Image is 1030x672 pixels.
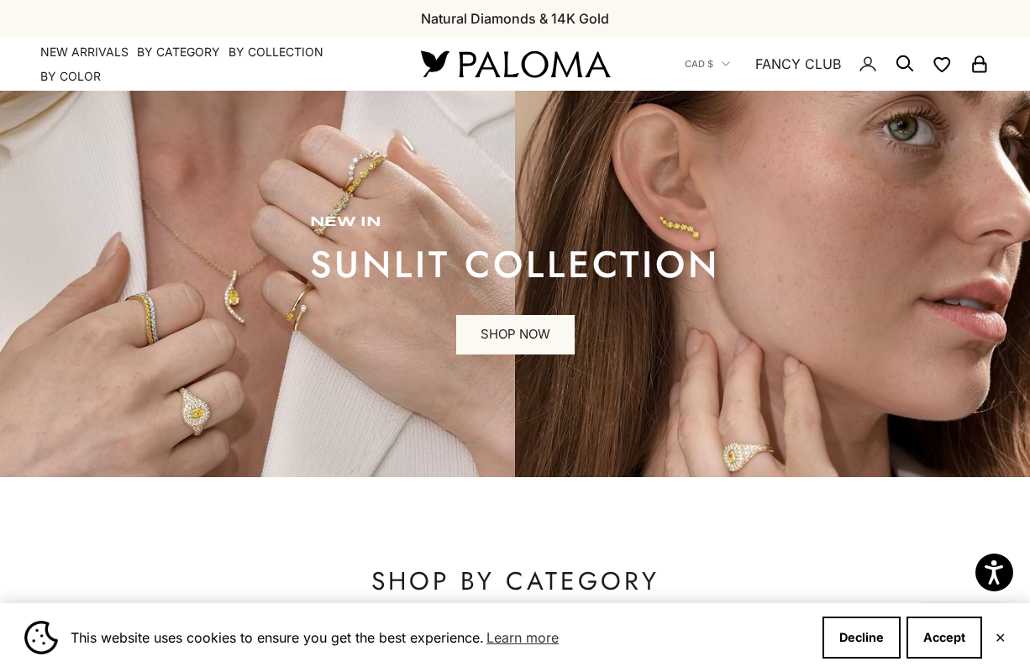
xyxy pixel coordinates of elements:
button: CAD $ [685,56,730,71]
button: Close [995,633,1006,643]
button: Accept [907,617,982,659]
nav: Secondary navigation [685,37,990,91]
span: This website uses cookies to ensure you get the best experience. [71,625,809,650]
p: new in [310,214,720,231]
summary: By Category [137,44,220,60]
p: SHOP BY CATEGORY [83,564,948,598]
button: Decline [822,617,901,659]
p: Natural Diamonds & 14K Gold [421,8,609,29]
a: SHOP NOW [456,315,575,355]
img: Cookie banner [24,621,58,654]
summary: By Color [40,68,101,85]
a: FANCY CLUB [755,53,841,75]
a: Learn more [484,625,561,650]
p: sunlit collection [310,248,720,281]
summary: By Collection [229,44,323,60]
nav: Primary navigation [40,44,381,85]
span: CAD $ [685,56,713,71]
a: NEW ARRIVALS [40,44,129,60]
